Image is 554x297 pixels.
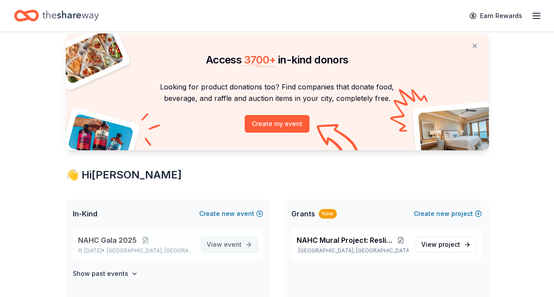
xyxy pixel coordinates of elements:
[78,247,194,254] p: [DATE] •
[78,235,137,245] span: NAHC Gala 2025
[421,239,460,250] span: View
[464,8,528,24] a: Earn Rewards
[416,237,476,252] a: View project
[245,115,309,133] button: Create my event
[319,209,337,219] div: New
[297,235,393,245] span: NAHC Mural Project: Reslience
[207,239,242,250] span: View
[206,53,349,66] span: Access in-kind donors
[107,247,193,254] span: [GEOGRAPHIC_DATA], [GEOGRAPHIC_DATA]
[56,28,124,85] img: Pizza
[73,268,138,279] button: Show past events
[316,124,361,157] img: Curvy arrow
[414,208,482,219] button: Createnewproject
[436,208,450,219] span: new
[14,5,99,26] a: Home
[73,268,128,279] h4: Show past events
[73,208,97,219] span: In-Kind
[222,208,235,219] span: new
[76,81,478,104] p: Looking for product donations too? Find companies that donate food, beverage, and raffle and auct...
[224,241,242,248] span: event
[291,208,315,219] span: Grants
[297,247,409,254] p: [GEOGRAPHIC_DATA], [GEOGRAPHIC_DATA]
[244,53,275,66] span: 3700 +
[201,237,258,252] a: View event
[439,241,460,248] span: project
[66,168,489,182] div: 👋 Hi [PERSON_NAME]
[199,208,263,219] button: Createnewevent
